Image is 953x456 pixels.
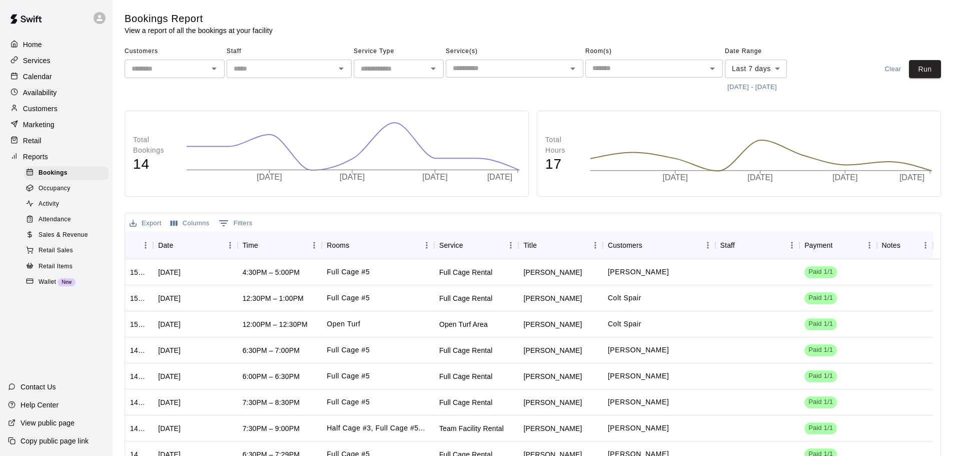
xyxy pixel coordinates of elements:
[804,371,837,381] span: Paid 1/1
[216,215,255,231] button: Show filters
[238,231,322,259] div: Time
[608,319,641,329] p: Colt Spair
[133,135,176,156] p: Total Bookings
[125,231,153,259] div: ID
[439,345,493,355] div: Full Cage Rental
[257,173,282,181] tspan: [DATE]
[39,277,56,287] span: Wallet
[426,62,440,76] button: Open
[725,60,787,78] div: Last 7 days
[804,397,837,407] span: Paid 1/1
[327,423,425,433] p: Half Cage #3, Full Cage #5, Open Turf
[243,231,258,259] div: Time
[243,345,300,355] div: 6:30PM – 7:00PM
[24,212,113,228] a: Attendance
[130,371,148,381] div: 1493626
[608,293,641,303] p: Colt Spair
[24,260,109,274] div: Retail Items
[804,293,837,303] span: Paid 1/1
[24,197,109,211] div: Activity
[39,262,73,272] span: Retail Items
[130,345,148,355] div: 1493627
[130,267,148,277] div: 1501168
[8,69,105,84] a: Calendar
[8,85,105,100] a: Availability
[608,423,669,433] p: Rachel Roupe
[127,216,164,231] button: Export
[21,418,75,428] p: View public page
[8,37,105,52] a: Home
[327,345,370,355] p: Full Cage #5
[523,371,582,381] div: Paul Costello
[243,423,300,433] div: 7:30PM – 9:00PM
[862,238,877,253] button: Menu
[24,274,113,290] a: WalletNew
[23,88,57,98] p: Availability
[327,319,360,329] p: Open Turf
[227,44,352,60] span: Staff
[804,319,837,329] span: Paid 1/1
[21,400,59,410] p: Help Center
[130,319,148,329] div: 1500657
[705,62,719,76] button: Open
[8,101,105,116] a: Customers
[307,238,322,253] button: Menu
[39,168,68,178] span: Bookings
[725,80,779,95] button: [DATE] - [DATE]
[125,44,225,60] span: Customers
[725,44,812,60] span: Date Range
[243,371,300,381] div: 6:00PM – 6:30PM
[58,279,76,285] span: New
[327,267,370,277] p: Full Cage #5
[8,117,105,132] a: Marketing
[877,231,933,259] div: Notes
[545,156,580,173] h4: 17
[523,267,582,277] div: Eric Manchir
[158,371,181,381] div: Sat, Oct 04, 2025
[877,60,909,79] button: Clear
[804,423,837,433] span: Paid 1/1
[523,231,537,259] div: Title
[799,231,876,259] div: Payment
[804,267,837,277] span: Paid 1/1
[608,345,669,355] p: Cameron Costello
[21,382,56,392] p: Contact Us
[439,293,493,303] div: Full Cage Rental
[23,104,58,114] p: Customers
[603,231,715,259] div: Customers
[832,174,857,182] tspan: [DATE]
[24,259,113,274] a: Retail Items
[24,228,113,243] a: Sales & Revenue
[784,238,799,253] button: Menu
[439,231,463,259] div: Service
[173,238,187,252] button: Sort
[24,213,109,227] div: Attendance
[439,319,488,329] div: Open Turf Area
[23,120,55,130] p: Marketing
[832,238,846,252] button: Sort
[642,238,656,252] button: Sort
[909,60,941,79] button: Run
[503,238,518,253] button: Menu
[158,231,173,259] div: Date
[243,397,300,407] div: 7:30PM – 8:30PM
[804,231,832,259] div: Payment
[700,238,715,253] button: Menu
[21,436,89,446] p: Copy public page link
[24,228,109,242] div: Sales & Revenue
[8,53,105,68] div: Services
[608,371,669,381] p: Cameron Costello
[133,156,176,173] h4: 14
[243,267,300,277] div: 4:30PM – 5:00PM
[23,72,52,82] p: Calendar
[130,397,148,407] div: 1492164
[882,231,900,259] div: Notes
[168,216,212,231] button: Select columns
[23,152,48,162] p: Reports
[662,174,687,182] tspan: [DATE]
[446,44,583,60] span: Service(s)
[23,136,42,146] p: Retail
